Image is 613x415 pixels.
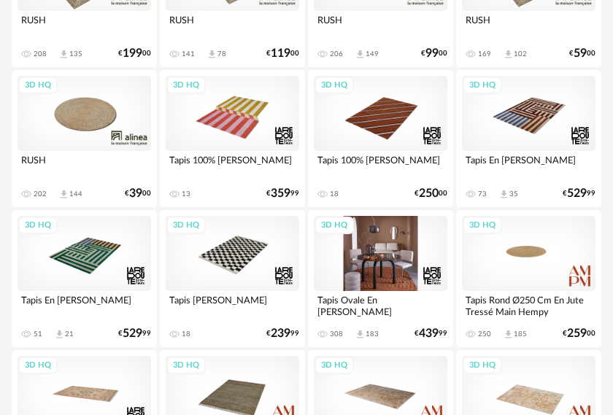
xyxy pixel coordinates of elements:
div: 3D HQ [166,77,206,95]
a: 3D HQ Tapis En [PERSON_NAME] 51 Download icon 21 €52999 [12,210,157,347]
div: 308 [330,330,343,338]
div: € 99 [415,329,447,338]
div: € 99 [118,329,151,338]
div: Tapis 100% [PERSON_NAME] [166,151,299,180]
span: 529 [123,329,142,338]
span: 250 [419,189,439,198]
div: RUSH [18,11,151,40]
div: 3D HQ [463,357,502,375]
div: Tapis En [PERSON_NAME] [462,151,595,180]
div: 35 [509,190,518,198]
div: € 99 [266,329,299,338]
div: Tapis [PERSON_NAME] [166,291,299,320]
div: € 00 [415,189,447,198]
div: 149 [366,50,379,58]
span: 199 [123,49,142,58]
div: 135 [69,50,82,58]
span: Download icon [503,329,514,340]
div: 3D HQ [18,357,58,375]
div: 183 [366,330,379,338]
span: 359 [271,189,290,198]
div: € 00 [421,49,447,58]
span: Download icon [54,329,65,340]
a: 3D HQ RUSH 202 Download icon 144 €3900 [12,70,157,207]
div: RUSH [314,11,447,40]
span: 119 [271,49,290,58]
div: 3D HQ [315,77,354,95]
span: Download icon [207,49,217,60]
a: 3D HQ Tapis Rond Ø250 Cm En Jute Tressé Main Hempy 250 Download icon 185 €25900 [456,210,601,347]
div: € 00 [569,49,595,58]
span: 239 [271,329,290,338]
div: 3D HQ [463,77,502,95]
a: 3D HQ Tapis [PERSON_NAME] 18 €23999 [160,210,305,347]
div: 3D HQ [463,217,502,235]
div: € 99 [563,189,595,198]
div: RUSH [462,11,595,40]
a: 3D HQ Tapis 100% [PERSON_NAME] 13 €35999 [160,70,305,207]
div: RUSH [166,11,299,40]
div: 18 [182,330,190,338]
span: Download icon [355,49,366,60]
div: € 00 [125,189,151,198]
div: Tapis Ovale En [PERSON_NAME] [314,291,447,320]
div: 185 [514,330,527,338]
div: 13 [182,190,190,198]
div: 3D HQ [315,217,354,235]
div: 21 [65,330,74,338]
div: 144 [69,190,82,198]
span: 39 [129,189,142,198]
div: Tapis 100% [PERSON_NAME] [314,151,447,180]
div: 141 [182,50,195,58]
div: € 99 [266,189,299,198]
span: Download icon [58,49,69,60]
div: 206 [330,50,343,58]
span: 99 [425,49,439,58]
div: Tapis Rond Ø250 Cm En Jute Tressé Main Hempy [462,291,595,320]
span: 439 [419,329,439,338]
a: 3D HQ Tapis En [PERSON_NAME] 73 Download icon 35 €52999 [456,70,601,207]
span: 529 [567,189,587,198]
div: 73 [478,190,487,198]
div: 102 [514,50,527,58]
span: 259 [567,329,587,338]
div: 3D HQ [166,217,206,235]
a: 3D HQ Tapis 100% [PERSON_NAME] 18 €25000 [308,70,453,207]
span: 59 [574,49,587,58]
div: 208 [34,50,47,58]
div: € 00 [118,49,151,58]
div: 78 [217,50,226,58]
div: Tapis En [PERSON_NAME] [18,291,151,320]
span: Download icon [503,49,514,60]
div: 3D HQ [315,357,354,375]
span: Download icon [498,189,509,200]
div: 250 [478,330,491,338]
span: Download icon [355,329,366,340]
div: 3D HQ [18,77,58,95]
div: 169 [478,50,491,58]
span: Download icon [58,189,69,200]
div: 202 [34,190,47,198]
div: RUSH [18,151,151,180]
div: 51 [34,330,42,338]
div: € 00 [266,49,299,58]
div: 3D HQ [18,217,58,235]
a: 3D HQ Tapis Ovale En [PERSON_NAME] 308 Download icon 183 €43999 [308,210,453,347]
div: € 00 [563,329,595,338]
div: 18 [330,190,339,198]
div: 3D HQ [166,357,206,375]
